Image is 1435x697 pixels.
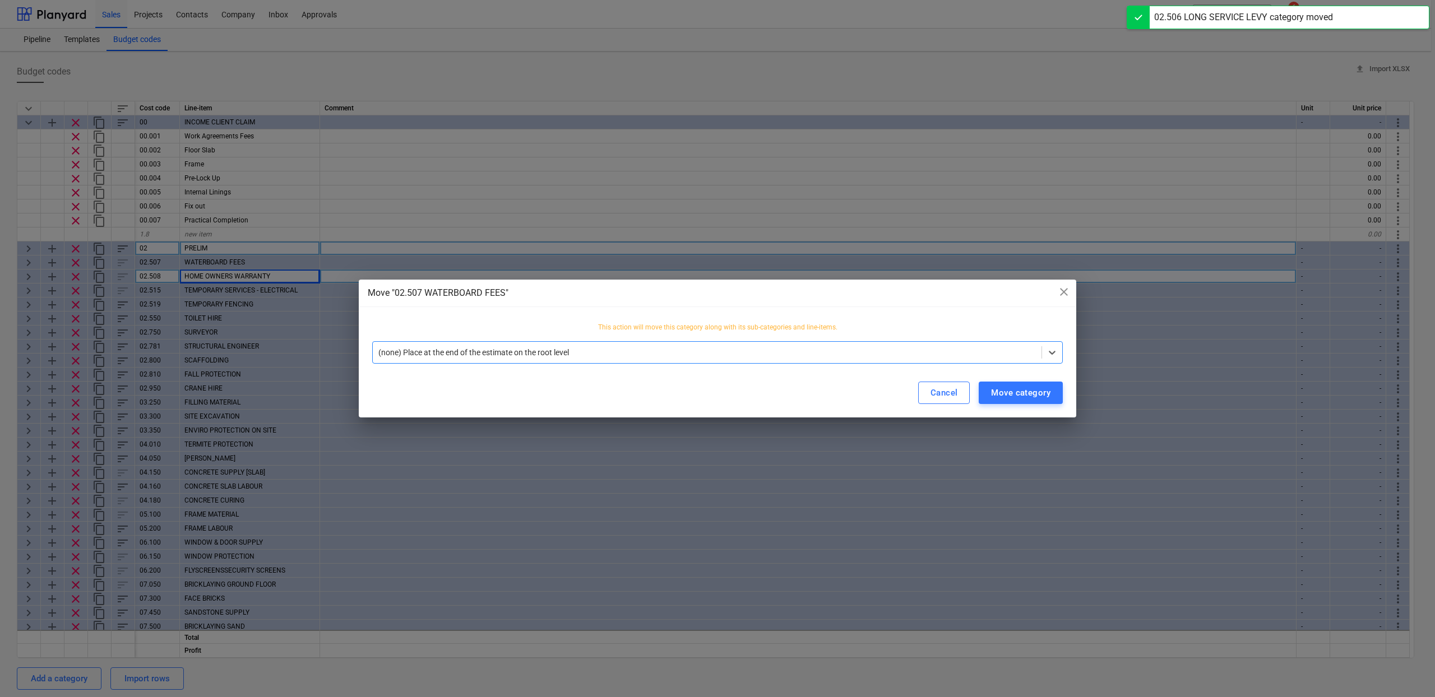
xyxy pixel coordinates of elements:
[918,382,970,404] button: Cancel
[1379,643,1435,697] div: 聊天小组件
[979,382,1063,404] button: Move category
[1154,11,1333,24] div: 02.506 LONG SERVICE LEVY category moved
[1057,285,1071,303] div: close
[991,385,1050,400] div: Move category
[931,385,958,400] div: Cancel
[1379,643,1435,697] iframe: Chat Widget
[1057,285,1071,299] span: close
[368,286,1067,300] div: Move "02.507 WATERBOARD FEES"
[598,323,837,332] p: This action will move this category along with its sub-categories and line-items.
